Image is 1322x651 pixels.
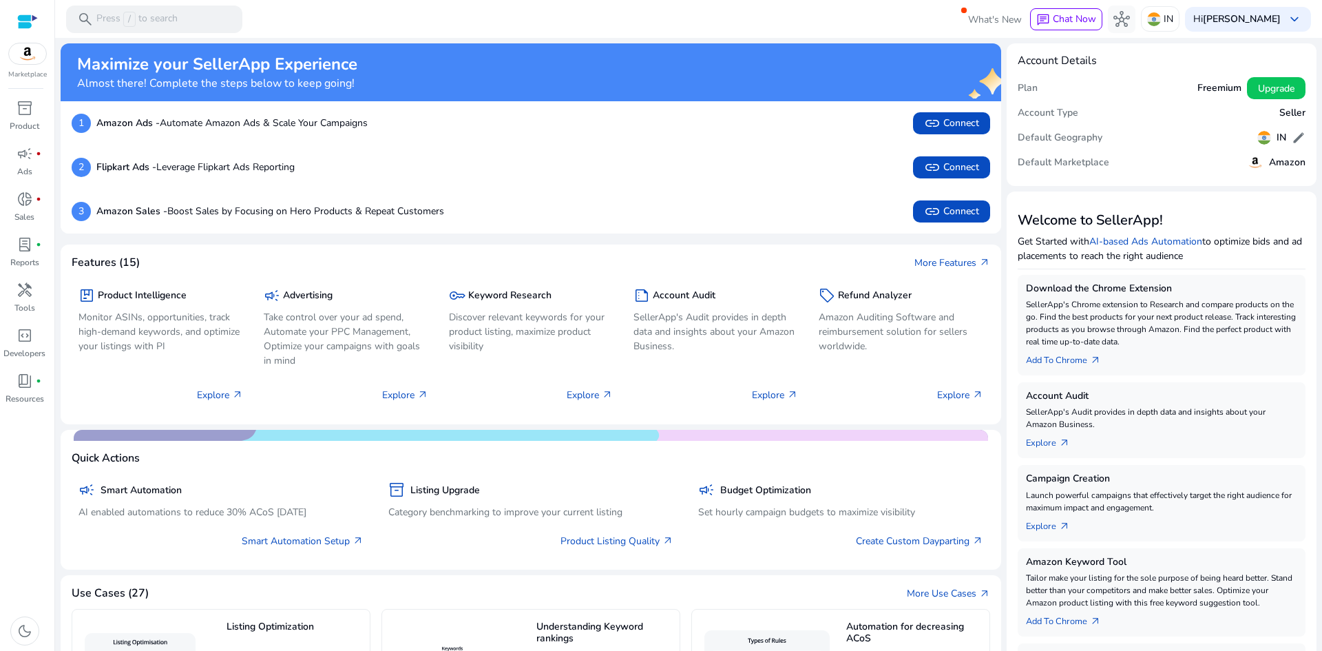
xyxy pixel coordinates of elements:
[1193,14,1281,24] p: Hi
[1026,473,1297,485] h5: Campaign Creation
[1018,157,1109,169] h5: Default Marketplace
[1026,431,1081,450] a: Explorearrow_outward
[17,373,33,389] span: book_4
[17,327,33,344] span: code_blocks
[1026,609,1112,628] a: Add To Chrome
[1018,132,1102,144] h5: Default Geography
[1147,12,1161,26] img: in.svg
[36,378,41,384] span: fiber_manual_record
[752,388,798,402] p: Explore
[8,70,47,80] p: Marketplace
[819,287,835,304] span: sell
[1292,131,1305,145] span: edit
[924,115,941,132] span: link
[96,205,167,218] b: Amazon Sales -
[1269,157,1305,169] h5: Amazon
[1059,437,1070,448] span: arrow_outward
[653,290,715,302] h5: Account Audit
[10,256,39,269] p: Reports
[388,482,405,498] span: inventory_2
[1090,355,1101,366] span: arrow_outward
[1026,572,1297,609] p: Tailor make your listing for the sole purpose of being heard better. Stand better than your compe...
[388,505,673,519] p: Category benchmarking to improve your current listing
[382,388,428,402] p: Explore
[72,114,91,133] p: 1
[536,621,673,645] h5: Understanding Keyword rankings
[1018,83,1038,94] h5: Plan
[1089,235,1202,248] a: AI-based Ads Automation
[698,505,983,519] p: Set hourly campaign budgets to maximize visibility
[1286,11,1303,28] span: keyboard_arrow_down
[96,161,156,174] b: Flipkart Ads -
[1026,391,1297,402] h5: Account Audit
[1247,77,1305,99] button: Upgrade
[227,621,363,645] h5: Listing Optimization
[1030,8,1102,30] button: chatChat Now
[1113,11,1130,28] span: hub
[1026,557,1297,568] h5: Amazon Keyword Tool
[838,290,912,302] h5: Refund Analyzer
[283,290,333,302] h5: Advertising
[232,389,243,400] span: arrow_outward
[242,534,364,548] a: Smart Automation Setup
[77,54,357,74] h2: Maximize your SellerApp Experience
[17,623,33,639] span: dark_mode
[17,145,33,162] span: campaign
[1026,283,1297,295] h5: Download the Chrome Extension
[17,165,32,178] p: Ads
[924,159,941,176] span: link
[17,191,33,207] span: donut_small
[1018,234,1305,263] p: Get Started with to optimize bids and ad placements to reach the right audience
[353,535,364,546] span: arrow_outward
[1203,12,1281,25] b: [PERSON_NAME]
[17,100,33,116] span: inventory_2
[633,310,798,353] p: SellerApp's Audit provides in depth data and insights about your Amazon Business.
[72,452,140,465] h4: Quick Actions
[1164,7,1173,31] p: IN
[78,482,95,498] span: campaign
[36,242,41,247] span: fiber_manual_record
[3,347,45,360] p: Developers
[924,159,979,176] span: Connect
[101,485,182,497] h5: Smart Automation
[787,389,798,400] span: arrow_outward
[449,310,613,353] p: Discover relevant keywords for your product listing, maximize product visibility
[972,535,983,546] span: arrow_outward
[1059,521,1070,532] span: arrow_outward
[1258,81,1294,96] span: Upgrade
[417,389,428,400] span: arrow_outward
[1026,514,1081,533] a: Explorearrow_outward
[14,302,35,314] p: Tools
[77,77,357,90] h4: Almost there! Complete the steps below to keep going!
[913,200,990,223] button: linkConnect
[78,310,243,353] p: Monitor ASINs, opportunities, track high-demand keywords, and optimize your listings with PI
[78,287,95,304] span: package
[1108,6,1135,33] button: hub
[914,256,990,270] a: More Featuresarrow_outward
[633,287,650,304] span: summarize
[979,588,990,599] span: arrow_outward
[72,202,91,221] p: 3
[972,389,983,400] span: arrow_outward
[924,115,979,132] span: Connect
[924,203,941,220] span: link
[123,12,136,27] span: /
[72,158,91,177] p: 2
[1277,132,1286,144] h5: IN
[96,116,160,130] b: Amazon Ads -
[1018,54,1097,68] h4: Account Details
[924,203,979,220] span: Connect
[72,587,149,600] h4: Use Cases (27)
[560,534,673,548] a: Product Listing Quality
[78,505,364,519] p: AI enabled automations to reduce 30% ACoS [DATE]
[1279,107,1305,119] h5: Seller
[17,236,33,253] span: lab_profile
[410,485,480,497] h5: Listing Upgrade
[662,535,673,546] span: arrow_outward
[567,388,613,402] p: Explore
[77,11,94,28] span: search
[96,160,295,174] p: Leverage Flipkart Ads Reporting
[720,485,811,497] h5: Budget Optimization
[1026,348,1112,367] a: Add To Chrome
[698,482,715,498] span: campaign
